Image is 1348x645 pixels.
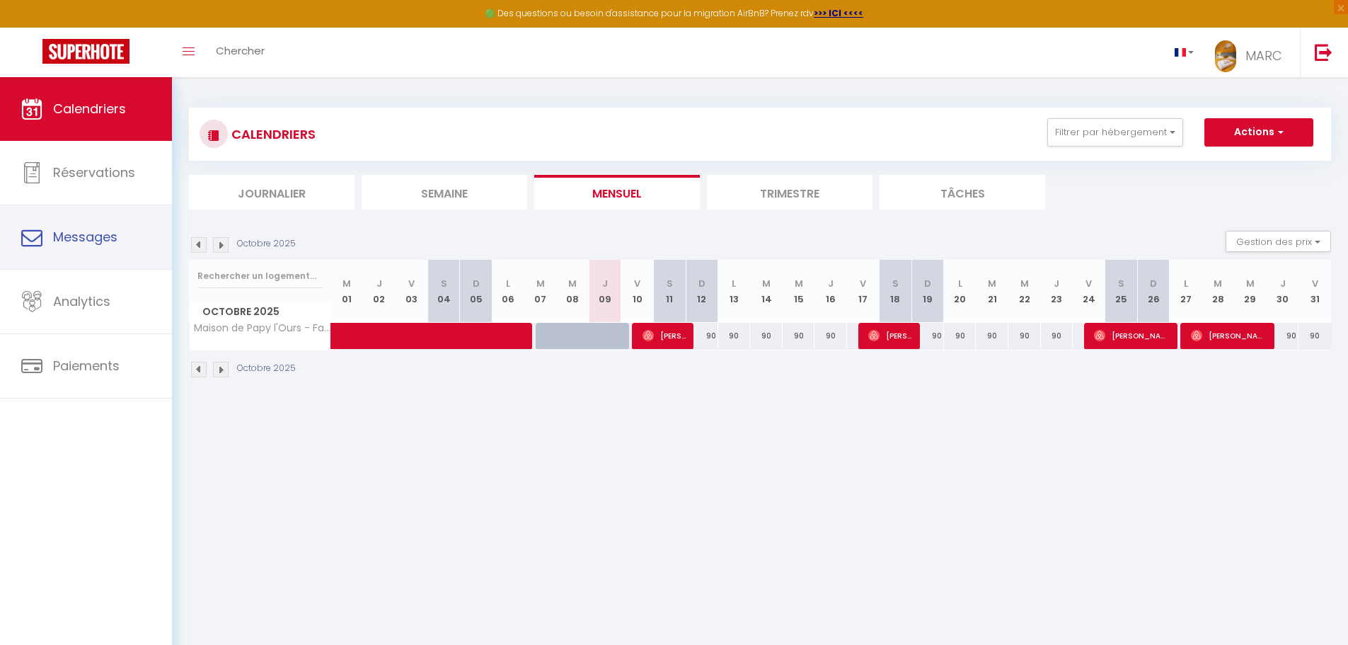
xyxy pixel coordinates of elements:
[568,277,577,290] abbr: M
[1020,277,1029,290] abbr: M
[1215,40,1236,72] img: ...
[237,237,296,251] p: Octobre 2025
[589,260,621,323] th: 09
[750,260,783,323] th: 14
[53,228,117,246] span: Messages
[686,323,718,349] div: 90
[686,260,718,323] th: 12
[795,277,803,290] abbr: M
[732,277,736,290] abbr: L
[1234,260,1267,323] th: 29
[1312,277,1318,290] abbr: V
[473,277,480,290] abbr: D
[1105,260,1138,323] th: 25
[718,260,751,323] th: 13
[1008,260,1041,323] th: 22
[363,260,396,323] th: 02
[602,277,608,290] abbr: J
[911,260,944,323] th: 19
[814,260,847,323] th: 16
[1280,277,1286,290] abbr: J
[643,322,686,349] span: [PERSON_NAME]
[342,277,351,290] abbr: M
[216,43,265,58] span: Chercher
[828,277,834,290] abbr: J
[534,175,700,210] li: Mensuel
[976,260,1008,323] th: 21
[634,277,640,290] abbr: V
[667,277,673,290] abbr: S
[1202,260,1235,323] th: 28
[1267,260,1299,323] th: 30
[205,28,275,77] a: Chercher
[814,7,863,19] a: >>> ICI <<<<
[53,100,126,118] span: Calendriers
[847,260,880,323] th: 17
[944,323,977,349] div: 90
[1047,118,1183,147] button: Filtrer par hébergement
[880,260,912,323] th: 18
[1245,47,1282,64] span: MARC
[408,277,415,290] abbr: V
[557,260,589,323] th: 08
[1315,43,1332,61] img: logout
[53,292,110,310] span: Analytics
[1226,231,1331,252] button: Gestion des prix
[42,39,129,64] img: Super Booking
[880,175,1045,210] li: Tâches
[1054,277,1059,290] abbr: J
[783,260,815,323] th: 15
[1267,323,1299,349] div: 90
[1150,277,1157,290] abbr: D
[868,322,911,349] span: [PERSON_NAME]
[783,323,815,349] div: 90
[536,277,545,290] abbr: M
[924,277,931,290] abbr: D
[1041,260,1073,323] th: 23
[718,323,751,349] div: 90
[331,260,364,323] th: 01
[1298,260,1331,323] th: 31
[492,260,524,323] th: 06
[441,277,447,290] abbr: S
[524,260,557,323] th: 07
[1204,28,1300,77] a: ... MARC
[53,357,120,375] span: Paiements
[427,260,460,323] th: 04
[460,260,492,323] th: 05
[190,302,330,322] span: Octobre 2025
[237,362,296,375] p: Octobre 2025
[228,118,316,150] h3: CALENDRIERS
[1298,323,1331,349] div: 90
[1118,277,1124,290] abbr: S
[1008,323,1041,349] div: 90
[944,260,977,323] th: 20
[1041,323,1073,349] div: 90
[988,277,996,290] abbr: M
[1184,277,1188,290] abbr: L
[1191,322,1267,349] span: [PERSON_NAME]
[506,277,510,290] abbr: L
[1204,118,1313,147] button: Actions
[197,263,323,289] input: Rechercher un logement...
[192,323,333,333] span: Maison de Papy l'Ours - Familiale - Climatisée
[892,277,899,290] abbr: S
[911,323,944,349] div: 90
[396,260,428,323] th: 03
[976,323,1008,349] div: 90
[958,277,962,290] abbr: L
[362,175,527,210] li: Semaine
[53,164,135,181] span: Réservations
[621,260,654,323] th: 10
[814,323,847,349] div: 90
[1073,260,1105,323] th: 24
[1214,277,1222,290] abbr: M
[1137,260,1170,323] th: 26
[189,175,355,210] li: Journalier
[1246,277,1255,290] abbr: M
[698,277,705,290] abbr: D
[707,175,872,210] li: Trimestre
[1085,277,1092,290] abbr: V
[1170,260,1202,323] th: 27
